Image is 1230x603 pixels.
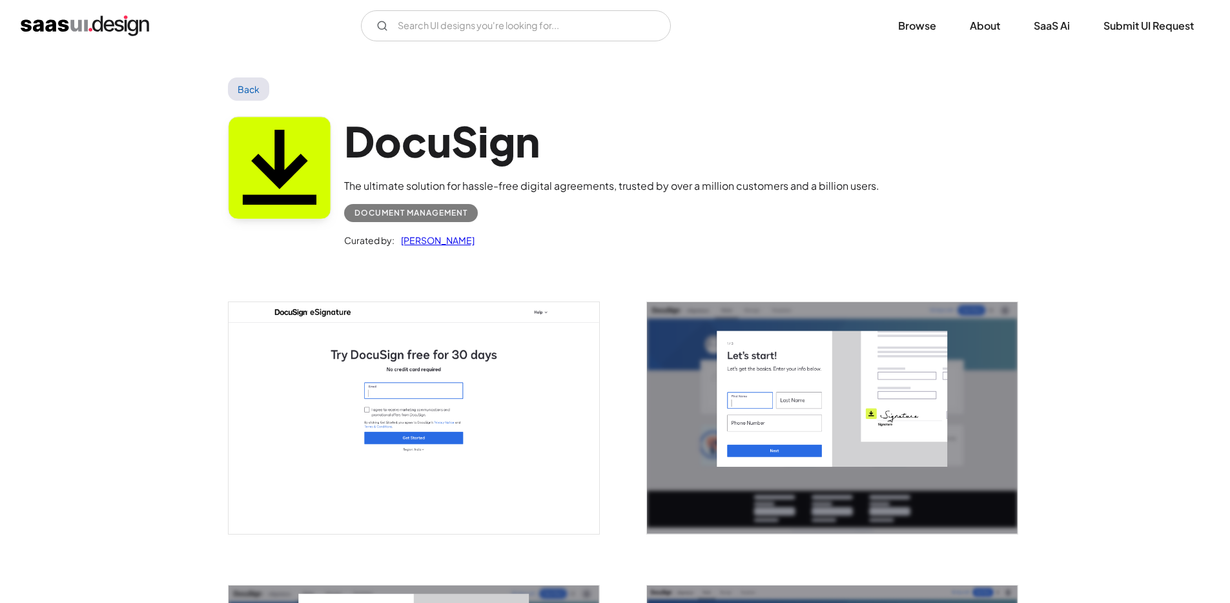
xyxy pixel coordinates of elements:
div: The ultimate solution for hassle-free digital agreements, trusted by over a million customers and... [344,178,879,194]
a: [PERSON_NAME] [395,232,475,248]
a: About [954,12,1016,40]
a: home [21,15,149,36]
a: Back [228,77,270,101]
img: 6423e2232ffd4ae52b2599be_Docusign%20Let%20start.png [647,302,1018,534]
a: open lightbox [229,302,599,534]
div: Curated by: [344,232,395,248]
a: Browse [883,12,952,40]
a: Submit UI Request [1088,12,1209,40]
h1: DocuSign [344,116,879,166]
a: open lightbox [647,302,1018,534]
img: 6423e2220ef2049abf135e87_Docusign%20Create%20your%20free%20account.png [229,302,599,534]
input: Search UI designs you're looking for... [361,10,671,41]
div: Document Management [354,205,467,221]
a: SaaS Ai [1018,12,1085,40]
form: Email Form [361,10,671,41]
